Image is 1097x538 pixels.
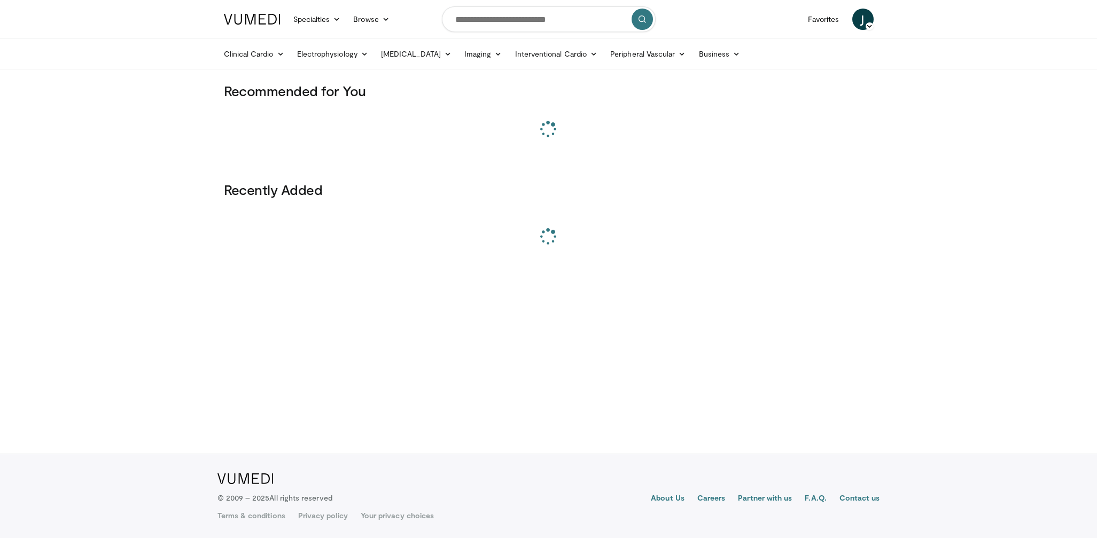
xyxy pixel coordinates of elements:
span: All rights reserved [269,493,332,502]
input: Search topics, interventions [442,6,656,32]
h3: Recently Added [224,181,874,198]
a: Clinical Cardio [217,43,291,65]
a: Specialties [287,9,347,30]
a: Partner with us [738,493,792,505]
h3: Recommended for You [224,82,874,99]
a: F.A.Q. [805,493,826,505]
a: Favorites [802,9,846,30]
a: Your privacy choices [361,510,434,521]
a: About Us [651,493,684,505]
img: VuMedi Logo [217,473,274,484]
a: Imaging [458,43,509,65]
a: [MEDICAL_DATA] [375,43,458,65]
img: VuMedi Logo [224,14,281,25]
a: J [852,9,874,30]
p: © 2009 – 2025 [217,493,332,503]
a: Browse [347,9,396,30]
a: Careers [697,493,726,505]
a: Peripheral Vascular [604,43,692,65]
a: Privacy policy [298,510,348,521]
a: Business [693,43,747,65]
a: Electrophysiology [291,43,375,65]
a: Interventional Cardio [509,43,604,65]
a: Terms & conditions [217,510,285,521]
a: Contact us [839,493,880,505]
